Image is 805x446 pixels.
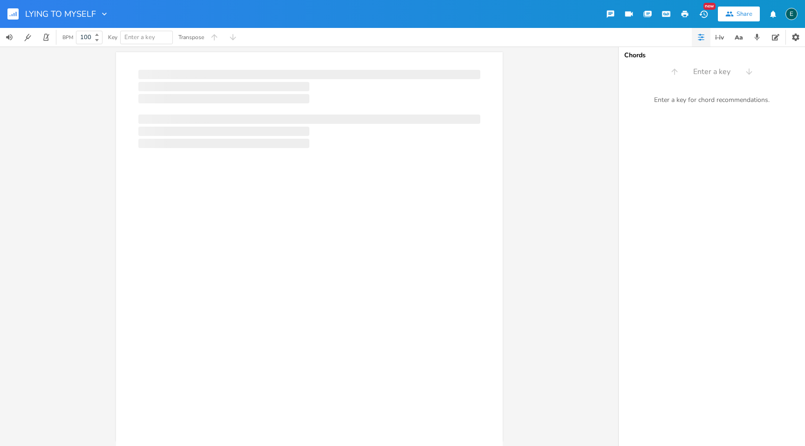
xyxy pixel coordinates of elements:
span: LYING TO MYSELF [25,10,96,18]
span: Enter a key [124,33,155,41]
div: BPM [62,35,73,40]
button: E [785,3,798,25]
div: Key [108,34,117,40]
div: Transpose [178,34,204,40]
span: Enter a key [693,67,730,77]
button: New [694,6,713,22]
div: New [703,3,716,10]
div: Share [737,10,752,18]
div: Chords [624,52,799,59]
button: Share [718,7,760,21]
div: Enter a key for chord recommendations. [619,90,805,110]
div: edenmusic [785,8,798,20]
